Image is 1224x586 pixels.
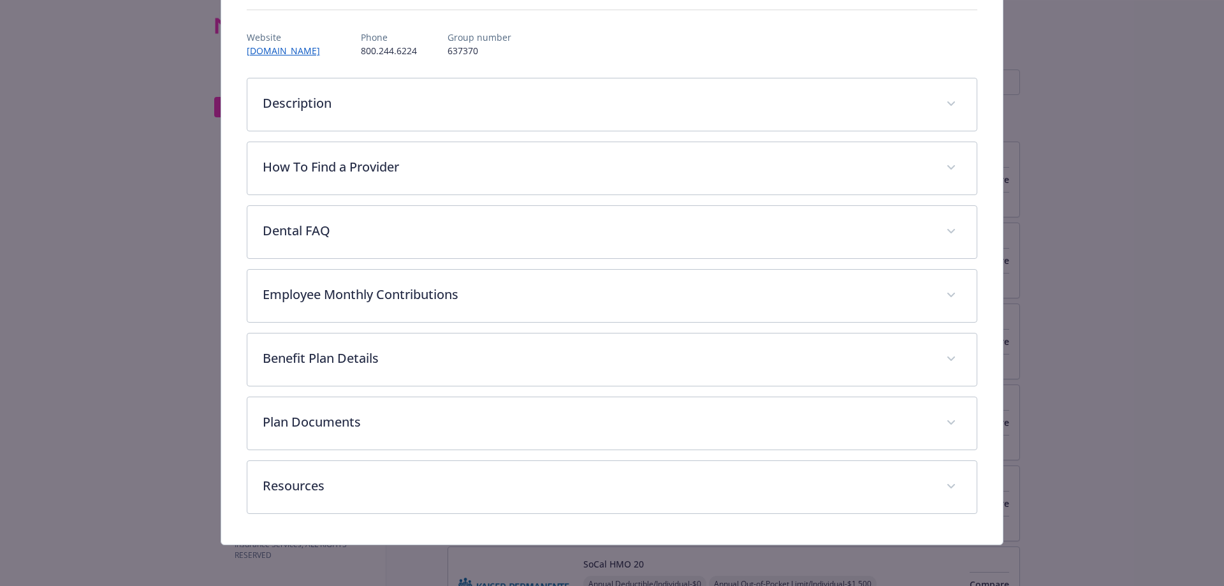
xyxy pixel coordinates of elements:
p: Website [247,31,330,44]
div: Resources [247,461,977,513]
a: [DOMAIN_NAME] [247,45,330,57]
p: Employee Monthly Contributions [263,285,931,304]
p: Resources [263,476,931,495]
div: Description [247,78,977,131]
div: Plan Documents [247,397,977,450]
p: How To Find a Provider [263,157,931,177]
div: How To Find a Provider [247,142,977,194]
p: Phone [361,31,417,44]
div: Benefit Plan Details [247,333,977,386]
p: Benefit Plan Details [263,349,931,368]
p: 800.244.6224 [361,44,417,57]
p: 637370 [448,44,511,57]
div: Dental FAQ [247,206,977,258]
p: Plan Documents [263,413,931,432]
p: Description [263,94,931,113]
p: Group number [448,31,511,44]
p: Dental FAQ [263,221,931,240]
div: Employee Monthly Contributions [247,270,977,322]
